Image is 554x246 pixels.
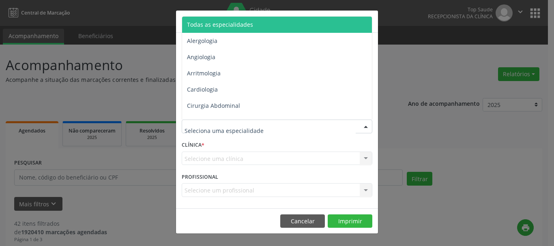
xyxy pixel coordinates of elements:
[185,122,356,139] input: Seleciona uma especialidade
[187,102,240,109] span: Cirurgia Abdominal
[187,69,221,77] span: Arritmologia
[362,11,378,30] button: Close
[187,118,237,126] span: Cirurgia Bariatrica
[187,21,253,28] span: Todas as especialidades
[187,53,215,61] span: Angiologia
[187,37,217,45] span: Alergologia
[182,171,218,183] label: PROFISSIONAL
[280,214,325,228] button: Cancelar
[187,86,218,93] span: Cardiologia
[182,16,275,27] h5: Relatório de agendamentos
[328,214,372,228] button: Imprimir
[182,139,204,152] label: CLÍNICA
